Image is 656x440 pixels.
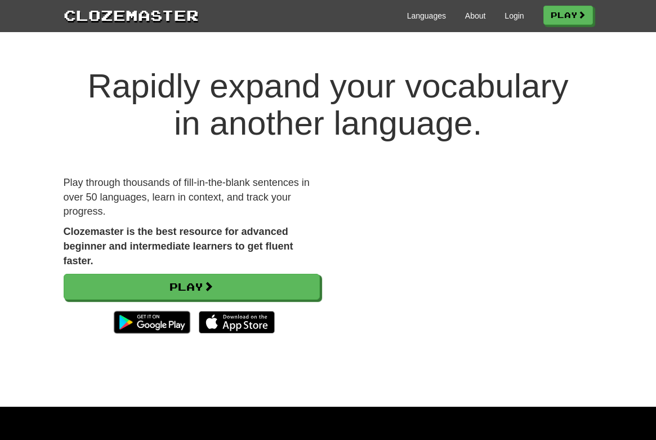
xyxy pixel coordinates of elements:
[64,5,199,25] a: Clozemaster
[407,10,446,21] a: Languages
[108,305,195,339] img: Get it on Google Play
[505,10,524,21] a: Login
[199,311,275,334] img: Download_on_the_App_Store_Badge_US-UK_135x40-25178aeef6eb6b83b96f5f2d004eda3bffbb37122de64afbaef7...
[64,176,320,219] p: Play through thousands of fill-in-the-blank sentences in over 50 languages, learn in context, and...
[64,226,293,266] strong: Clozemaster is the best resource for advanced beginner and intermediate learners to get fluent fa...
[543,6,593,25] a: Play
[465,10,486,21] a: About
[64,274,320,300] a: Play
